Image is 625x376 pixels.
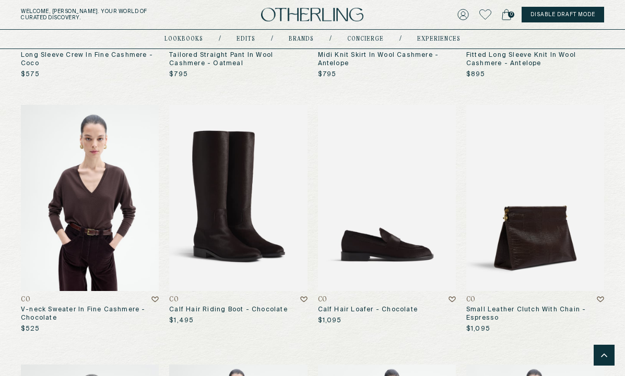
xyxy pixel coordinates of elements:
[21,296,30,304] h4: CO
[289,37,314,42] a: Brands
[169,296,179,304] h4: CO
[399,35,402,43] div: /
[318,317,342,325] p: $1,095
[318,306,456,314] h3: Calf Hair Loafer - Chocolate
[21,51,159,68] h3: Long Sleeve Crew In Fine Cashmere - Coco
[219,35,221,43] div: /
[522,7,604,22] button: Disable Draft Mode
[21,325,40,333] p: $525
[329,35,332,43] div: /
[21,105,159,291] img: V-Neck Sweater in Fine Cashmere - Chocolate
[169,70,188,79] p: $795
[508,11,514,18] span: 0
[169,51,307,68] h3: Tailored Straight Pant In Wool Cashmere - Oatmeal
[318,105,456,291] img: Calf Hair Loafer - Chocolate
[21,8,196,21] h5: Welcome, [PERSON_NAME] . Your world of curated discovery.
[261,8,363,22] img: logo
[466,51,604,68] h3: Fitted Long Sleeve Knit In Wool Cashmere - Antelope
[169,105,307,291] img: Calf Hair Riding Boot - Chocolate
[21,306,159,322] h3: V-neck Sweater In Fine Cashmere - Chocolate
[466,70,486,79] p: $895
[21,70,40,79] p: $575
[21,105,159,333] a: V-Neck Sweater in Fine Cashmere - ChocolateCOV-neck Sweater In Fine Cashmere - Chocolate$525
[502,7,511,22] a: 0
[169,105,307,325] a: Calf Hair Riding Boot - ChocolateCOCalf Hair Riding Boot - Chocolate$1,495
[318,105,456,325] a: Calf Hair Loafer - ChocolateCOCalf Hair Loafer - Chocolate$1,095
[466,296,476,304] h4: CO
[169,317,194,325] p: $1,495
[318,70,337,79] p: $795
[466,325,490,333] p: $1,095
[271,35,273,43] div: /
[417,37,461,42] a: experiences
[466,105,604,291] img: Small Leather Clutch with Chain - Espresso
[164,37,203,42] a: lookbooks
[466,306,604,322] h3: Small Leather Clutch With Chain - Espresso
[466,105,604,333] a: Small Leather Clutch with Chain - EspressoCOSmall Leather Clutch With Chain - Espresso$1,095
[237,37,255,42] a: Edits
[318,51,456,68] h3: Midi Knit Skirt In Wool Cashmere - Antelope
[318,296,327,304] h4: CO
[169,306,307,314] h3: Calf Hair Riding Boot - Chocolate
[347,37,384,42] a: concierge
